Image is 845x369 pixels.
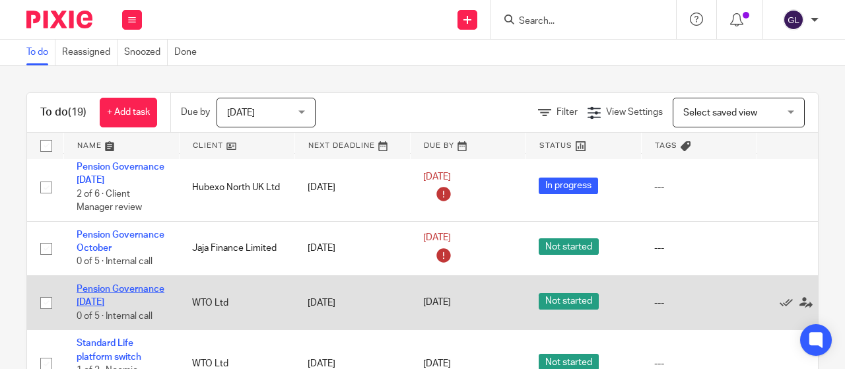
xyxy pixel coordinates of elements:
span: [DATE] [423,233,451,242]
span: Filter [557,108,578,117]
a: Reassigned [62,40,118,65]
span: Not started [539,293,599,310]
td: WTO Ltd [179,276,294,330]
span: 2 of 6 · Client Manager review [77,189,142,213]
td: [DATE] [294,154,410,222]
img: svg%3E [783,9,804,30]
a: + Add task [100,98,157,127]
span: Tags [655,142,677,149]
a: Pension Governance [DATE] [77,162,164,185]
span: View Settings [606,108,663,117]
a: To do [26,40,55,65]
img: Pixie [26,11,92,28]
td: [DATE] [294,221,410,275]
a: Pension Governance October [77,230,164,253]
td: Hubexo North UK Ltd [179,154,294,222]
div: --- [654,181,743,194]
span: [DATE] [423,298,451,308]
h1: To do [40,106,86,119]
span: In progress [539,178,598,194]
td: [DATE] [294,276,410,330]
span: [DATE] [227,108,255,117]
a: Done [174,40,203,65]
span: 0 of 5 · Internal call [77,257,152,267]
div: --- [654,296,743,310]
p: Due by [181,106,210,119]
span: [DATE] [423,359,451,368]
a: Standard Life platform switch [77,339,141,361]
input: Search [518,16,636,28]
td: Jaja Finance Limited [179,221,294,275]
a: Mark as done [780,296,799,309]
a: Snoozed [124,40,168,65]
span: Not started [539,238,599,255]
span: [DATE] [423,172,451,182]
span: (19) [68,107,86,117]
a: Pension Governance [DATE] [77,285,164,307]
span: 0 of 5 · Internal call [77,312,152,321]
div: --- [654,242,743,255]
span: Select saved view [683,108,757,117]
